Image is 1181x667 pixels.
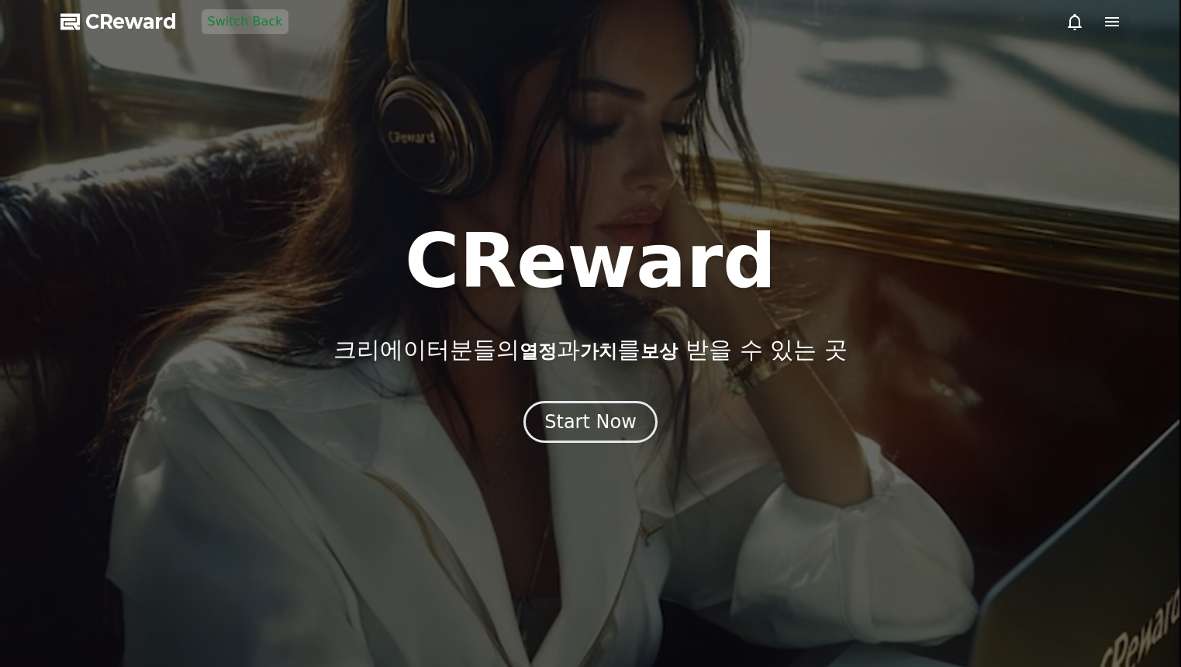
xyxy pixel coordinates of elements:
[202,9,289,34] button: Switch Back
[85,9,177,34] span: CReward
[523,401,658,443] button: Start Now
[580,340,617,362] span: 가치
[641,340,678,362] span: 보상
[333,336,847,364] p: 크리에이터분들의 과 를 받을 수 있는 곳
[405,224,776,299] h1: CReward
[523,416,658,431] a: Start Now
[60,9,177,34] a: CReward
[520,340,557,362] span: 열정
[544,410,637,434] div: Start Now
